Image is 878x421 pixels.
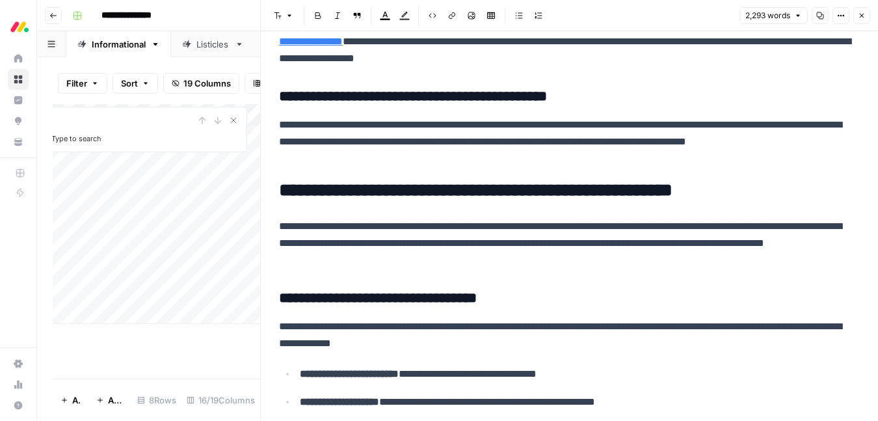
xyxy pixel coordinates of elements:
span: Sort [121,77,138,90]
button: Sort [113,73,158,94]
button: Filter [58,73,107,94]
button: Help + Support [8,395,29,416]
a: Usage [8,374,29,395]
a: Settings [8,353,29,374]
img: Monday.com Logo [8,15,31,38]
span: Add 10 Rows [108,394,124,407]
div: Informational [92,38,146,51]
a: Your Data [8,131,29,152]
div: 16/19 Columns [181,390,260,411]
button: Workspace: Monday.com [8,10,29,43]
button: Add Row [53,390,88,411]
a: Opportunities [8,111,29,131]
span: Add Row [72,394,81,407]
a: Listicles [171,31,255,57]
a: Browse [8,69,29,90]
button: 2,293 words [739,7,808,24]
a: Home [8,48,29,69]
div: Listicles [196,38,230,51]
a: Insights [8,90,29,111]
button: Add 10 Rows [88,390,132,411]
button: 19 Columns [163,73,239,94]
span: 2,293 words [745,10,790,21]
span: 19 Columns [183,77,231,90]
button: Close Search [226,113,241,128]
div: 8 Rows [132,390,181,411]
label: Type to search [51,134,101,143]
span: Filter [66,77,87,90]
a: Informational [66,31,171,57]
